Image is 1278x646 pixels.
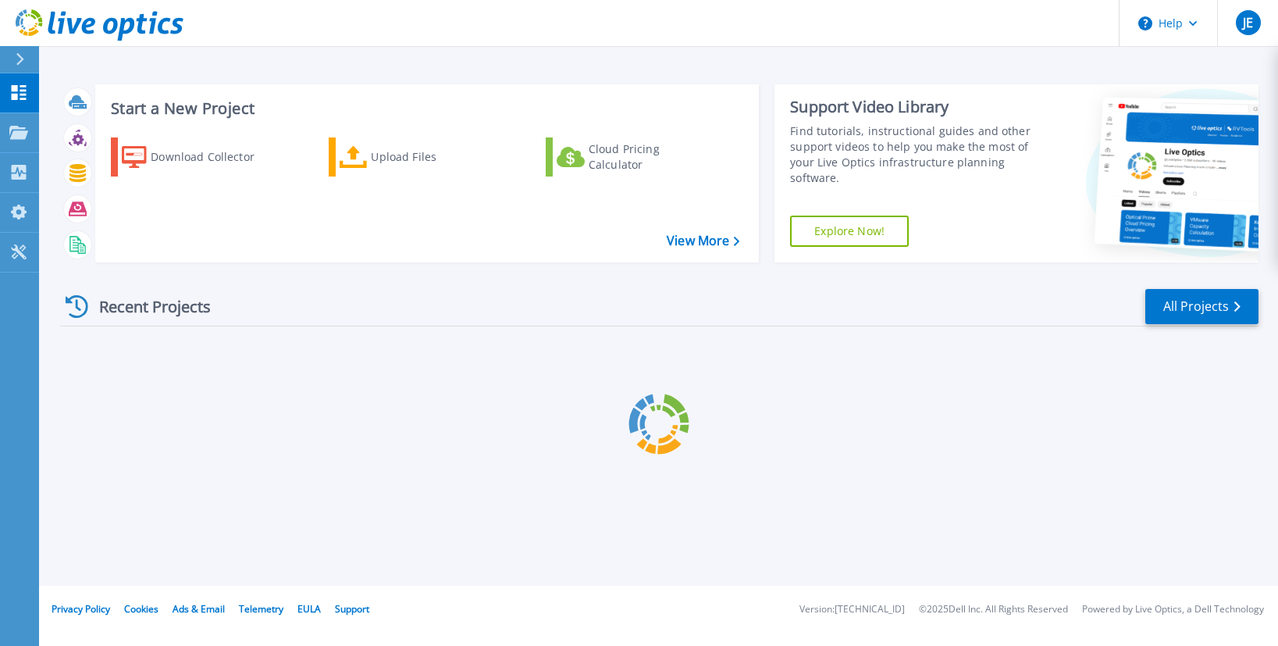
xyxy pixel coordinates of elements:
li: Version: [TECHNICAL_ID] [799,605,905,615]
li: © 2025 Dell Inc. All Rights Reserved [919,605,1068,615]
a: EULA [297,602,321,616]
a: Cookies [124,602,158,616]
h3: Start a New Project [111,100,739,117]
span: JE [1243,16,1253,29]
a: Explore Now! [790,216,909,247]
a: Privacy Policy [52,602,110,616]
div: Upload Files [371,141,496,173]
a: Cloud Pricing Calculator [546,137,720,177]
a: All Projects [1145,289,1258,324]
div: Cloud Pricing Calculator [589,141,714,173]
div: Download Collector [151,141,276,173]
div: Recent Projects [60,287,232,326]
a: Upload Files [329,137,503,177]
div: Support Video Library [790,97,1034,117]
div: Find tutorials, instructional guides and other support videos to help you make the most of your L... [790,123,1034,186]
a: Telemetry [239,602,283,616]
a: Download Collector [111,137,285,177]
a: Support [335,602,369,616]
a: Ads & Email [173,602,225,616]
a: View More [667,234,739,248]
li: Powered by Live Optics, a Dell Technology [1082,605,1264,615]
